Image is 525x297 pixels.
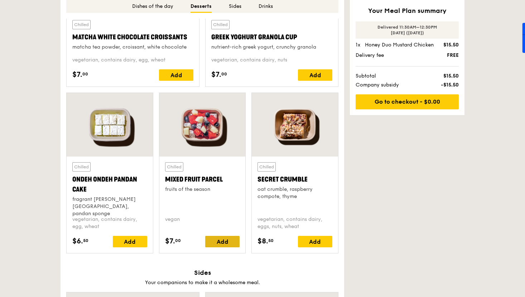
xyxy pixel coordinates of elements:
span: $7. [211,69,221,80]
div: Delivered 11:30AM–12:30PM [DATE] ([DATE]) [356,21,459,39]
span: -$15.50 [418,81,459,89]
span: 00 [82,71,88,77]
span: $7. [165,236,175,247]
div: $15.50 [442,41,459,49]
div: Chilled [211,20,230,29]
div: Honey Duo Mustard Chicken [365,41,437,49]
a: Go to checkout - $0.00 [356,94,459,109]
div: 1x [356,41,362,49]
span: 50 [83,238,88,243]
div: Add [113,236,147,247]
div: vegetarian, contains dairy, nuts [211,56,332,64]
div: matcha tea powder, croissant, white chocolate [72,44,193,51]
div: Your companions to make it a wholesome meal. [66,279,338,286]
div: Chilled [165,162,183,172]
div: Matcha White Chocolate Croissants [72,32,193,42]
span: $7. [72,69,82,80]
div: Greek Yoghurt Granola Cup [211,32,332,42]
h2: Your Meal Plan summary [356,6,459,16]
span: 00 [175,238,181,243]
div: Chilled [72,162,91,172]
div: Add [159,69,193,81]
div: Add [298,236,332,247]
h2: Sides [66,268,338,278]
span: Delivery fee [356,52,418,59]
div: Chilled [257,162,276,172]
span: $6. [72,236,83,247]
div: nutrient-rich greek yogurt, crunchy granola [211,44,332,51]
div: Secret Crumble [257,174,332,184]
span: $15.50 [418,73,459,80]
div: vegetarian, contains dairy, egg, wheat [72,56,193,64]
span: 00 [221,71,227,77]
div: vegan [165,216,240,230]
span: Subtotal [356,73,418,80]
span: FREE [418,52,459,59]
div: vegetarian, contains dairy, egg, wheat [72,216,147,230]
div: fragrant [PERSON_NAME] [GEOGRAPHIC_DATA], pandan sponge [72,196,147,217]
div: Add [205,236,240,247]
div: Add [298,69,332,81]
span: Company subsidy [356,81,418,89]
div: Chilled [72,20,91,29]
div: Mixed Fruit Parcel [165,174,240,184]
div: oat crumble, raspberry compote, thyme [257,186,332,200]
div: Ondeh Ondeh Pandan Cake [72,174,147,194]
span: 50 [268,238,274,243]
div: fruits of the season [165,186,240,193]
span: $8. [257,236,268,247]
div: vegetarian, contains dairy, eggs, nuts, wheat [257,216,332,230]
